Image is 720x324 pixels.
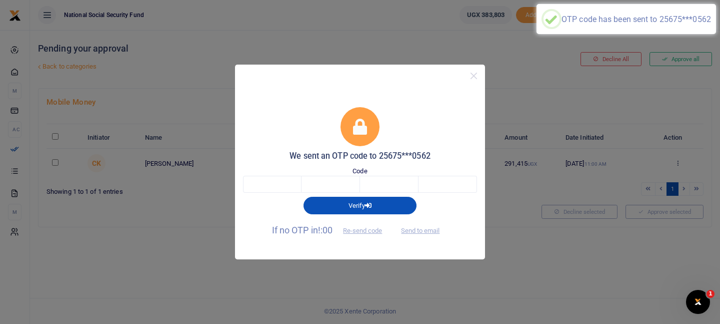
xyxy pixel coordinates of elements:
label: Code [352,166,367,176]
h5: We sent an OTP code to 25675***0562 [243,151,477,161]
span: If no OTP in [272,225,391,235]
button: Close [466,69,481,83]
button: Verify [303,197,416,214]
span: 1 [706,290,714,298]
iframe: Intercom live chat [686,290,710,314]
span: !:00 [318,225,332,235]
div: OTP code has been sent to 25675***0562 [561,15,711,24]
